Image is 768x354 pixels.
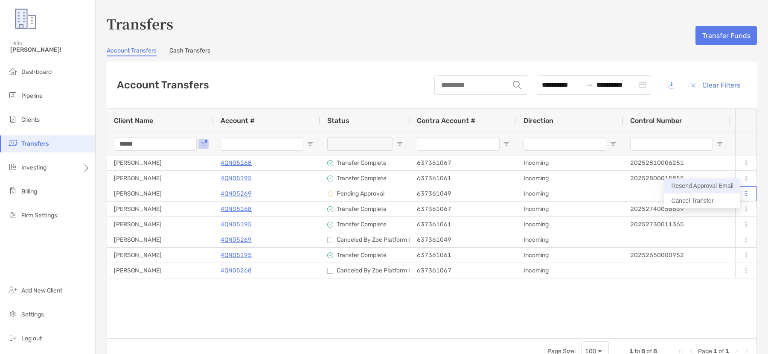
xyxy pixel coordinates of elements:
[10,3,41,34] img: Zoe Logo
[623,248,730,263] div: 20252650000952
[327,252,333,258] img: status icon
[327,222,333,228] img: status icon
[8,162,18,172] img: investing icon
[21,335,42,342] span: Log out
[327,268,333,274] img: status icon
[664,193,740,208] button: Cancel Transfer
[221,188,252,199] a: 4QN05269
[327,237,333,243] img: status icon
[221,219,252,230] a: 4QN05195
[337,265,419,276] p: Canceled By Zoe Platform Ops
[623,171,730,186] div: 20252800015855
[410,263,517,278] div: 637361067
[410,171,517,186] div: 637361061
[623,202,730,216] div: 20252740058639
[221,137,303,151] input: Account # Filter Input
[307,140,314,147] button: Open Filter Menu
[337,158,387,168] p: Transfer Complete
[21,140,49,147] span: Transfers
[337,219,387,230] p: Transfer Complete
[410,217,517,232] div: 637361061
[695,26,757,45] button: Transfer Funds
[337,204,387,214] p: Transfer Complete
[630,117,682,125] span: Control Number
[107,217,214,232] div: [PERSON_NAME]
[517,232,623,247] div: Incoming
[21,92,43,99] span: Pipeline
[107,186,214,201] div: [PERSON_NAME]
[410,232,517,247] div: 637361049
[410,202,517,216] div: 637361067
[107,232,214,247] div: [PERSON_NAME]
[337,234,419,245] p: Canceled By Zoe Platform Ops
[586,82,593,88] span: swap-right
[21,68,52,76] span: Dashboard
[586,82,593,88] span: to
[524,137,606,151] input: Direction Filter Input
[503,140,510,147] button: Open Filter Menu
[117,79,209,91] h2: Account Transfers
[107,202,214,216] div: [PERSON_NAME]
[10,46,90,53] span: [PERSON_NAME]!
[517,263,623,278] div: Incoming
[524,117,553,125] span: Direction
[410,155,517,170] div: 637361067
[8,309,18,319] img: settings icon
[221,158,252,168] a: 4QN05268
[337,188,384,199] p: Pending Approval
[327,117,349,125] span: Status
[8,186,18,196] img: billing icon
[200,140,207,147] button: Open Filter Menu
[169,47,210,56] a: Cash Transfers
[21,188,37,195] span: Billing
[610,140,617,147] button: Open Filter Menu
[8,210,18,220] img: firm-settings icon
[517,248,623,263] div: Incoming
[21,212,57,219] span: Firm Settings
[21,164,47,171] span: Investing
[396,140,403,147] button: Open Filter Menu
[21,311,44,318] span: Settings
[327,160,333,166] img: status icon
[221,234,252,245] a: 4QN05269
[683,76,747,94] button: Clear Filters
[8,285,18,295] img: add_new_client icon
[327,206,333,212] img: status icon
[221,204,252,214] a: 4QN05268
[623,155,730,170] div: 20252810006251
[417,117,475,125] span: Contra Account #
[8,138,18,148] img: transfers icon
[417,137,500,151] input: Contra Account # Filter Input
[517,186,623,201] div: Incoming
[513,81,521,89] img: input icon
[8,66,18,76] img: dashboard icon
[517,171,623,186] div: Incoming
[107,14,757,33] h3: Transfers
[8,114,18,124] img: clients icon
[664,178,740,193] button: Resend Approval Email
[107,47,157,56] a: Account Transfers
[716,140,723,147] button: Open Filter Menu
[8,90,18,100] img: pipeline icon
[221,250,252,260] a: 4QN05195
[114,137,197,151] input: Client Name Filter Input
[114,117,153,125] span: Client Name
[517,217,623,232] div: Incoming
[410,186,517,201] div: 637361049
[690,82,696,88] img: button icon
[221,265,252,276] a: 4QN05268
[337,173,387,184] p: Transfer Complete
[221,117,255,125] span: Account #
[107,155,214,170] div: [PERSON_NAME]
[517,202,623,216] div: Incoming
[623,217,730,232] div: 20252730011365
[327,176,333,181] img: status icon
[630,137,713,151] input: Control Number Filter Input
[21,287,62,294] span: Add New Client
